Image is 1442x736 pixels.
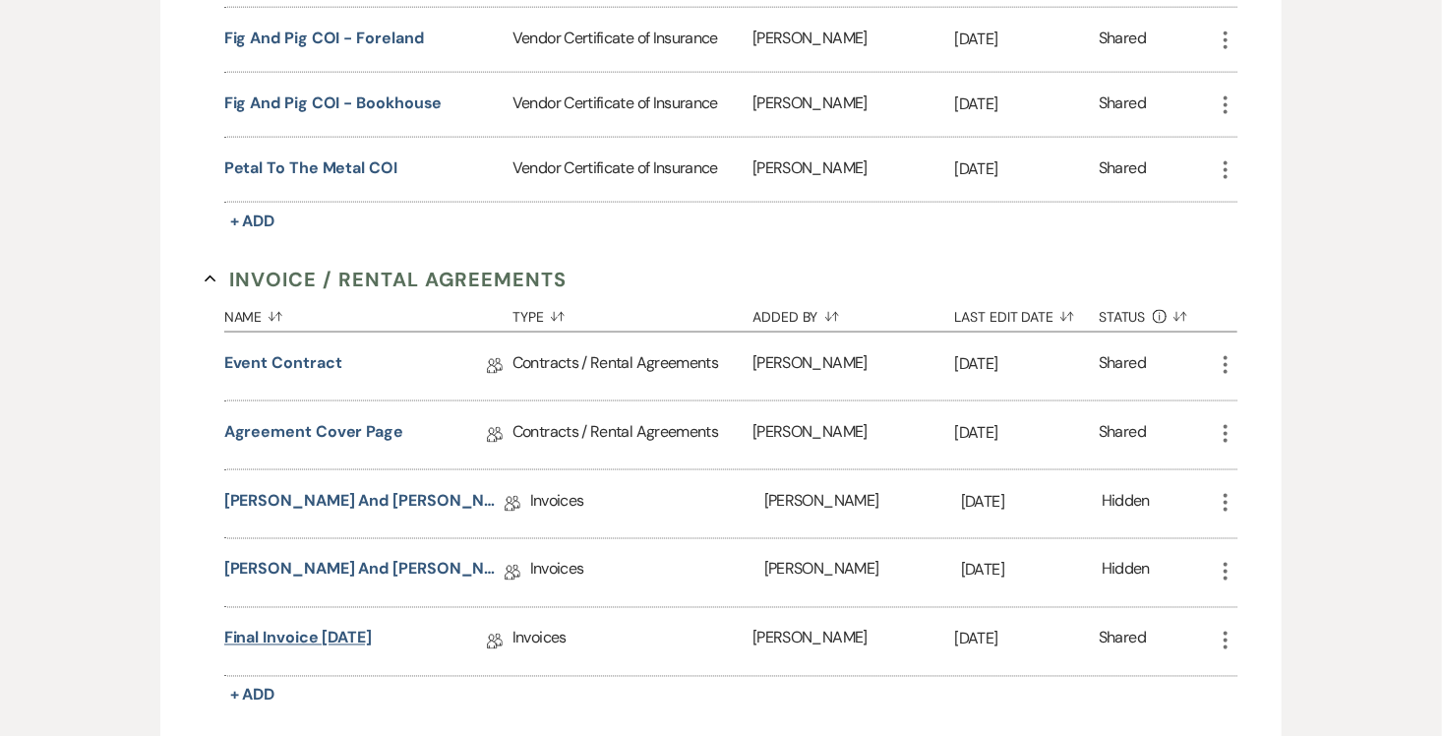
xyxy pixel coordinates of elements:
[224,351,342,382] a: Event Contract
[752,333,954,400] div: [PERSON_NAME]
[512,333,752,400] div: Contracts / Rental Agreements
[530,470,764,538] div: Invoices
[954,420,1099,446] p: [DATE]
[752,73,954,137] div: [PERSON_NAME]
[752,401,954,469] div: [PERSON_NAME]
[512,138,752,202] div: Vendor Certificate of Insurance
[752,294,954,332] button: Added By
[961,489,1102,515] p: [DATE]
[1099,156,1146,183] div: Shared
[752,608,954,676] div: [PERSON_NAME]
[1099,27,1146,53] div: Shared
[224,558,505,588] a: [PERSON_NAME] and [PERSON_NAME] #1 of 2 ([DATE])
[224,208,281,235] button: + Add
[954,92,1099,117] p: [DATE]
[1099,420,1146,451] div: Shared
[230,211,275,231] span: + Add
[512,401,752,469] div: Contracts / Rental Agreements
[205,265,568,294] button: Invoice / Rental Agreements
[512,608,752,676] div: Invoices
[224,156,397,180] button: Petal to the Metal COI
[764,470,961,538] div: [PERSON_NAME]
[961,558,1102,583] p: [DATE]
[764,539,961,607] div: [PERSON_NAME]
[954,627,1099,652] p: [DATE]
[224,27,424,50] button: Fig and Pig COI - Foreland
[954,294,1099,332] button: Last Edit Date
[1099,310,1146,324] span: Status
[1099,294,1214,332] button: Status
[224,294,512,332] button: Name
[1102,489,1150,520] div: Hidden
[530,539,764,607] div: Invoices
[224,489,505,520] a: [PERSON_NAME] and [PERSON_NAME]'s Wedding Invoice 1 of 2
[512,73,752,137] div: Vendor Certificate of Insurance
[512,294,752,332] button: Type
[1099,351,1146,382] div: Shared
[512,8,752,72] div: Vendor Certificate of Insurance
[954,351,1099,377] p: [DATE]
[1102,558,1150,588] div: Hidden
[954,27,1099,52] p: [DATE]
[752,138,954,202] div: [PERSON_NAME]
[1099,627,1146,657] div: Shared
[224,420,403,451] a: Agreement Cover Page
[954,156,1099,182] p: [DATE]
[230,685,275,705] span: + Add
[1099,92,1146,118] div: Shared
[224,92,443,115] button: Fig and Pig COI - Bookhouse
[224,682,281,709] button: + Add
[752,8,954,72] div: [PERSON_NAME]
[224,627,372,657] a: Final Invoice [DATE]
